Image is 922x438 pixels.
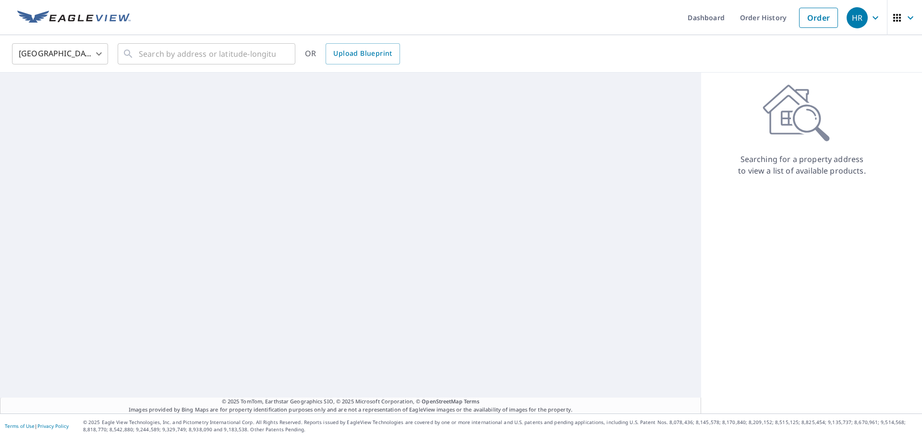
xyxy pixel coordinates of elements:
div: HR [847,7,868,28]
span: © 2025 TomTom, Earthstar Geographics SIO, © 2025 Microsoft Corporation, © [222,398,480,406]
a: OpenStreetMap [422,398,462,405]
input: Search by address or latitude-longitude [139,40,276,67]
a: Order [799,8,838,28]
a: Terms [464,398,480,405]
p: | [5,423,69,429]
p: © 2025 Eagle View Technologies, Inc. and Pictometry International Corp. All Rights Reserved. Repo... [83,419,917,433]
a: Privacy Policy [37,423,69,429]
a: Terms of Use [5,423,35,429]
div: OR [305,43,400,64]
div: [GEOGRAPHIC_DATA] [12,40,108,67]
img: EV Logo [17,11,131,25]
p: Searching for a property address to view a list of available products. [738,153,866,176]
span: Upload Blueprint [333,48,392,60]
a: Upload Blueprint [326,43,400,64]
